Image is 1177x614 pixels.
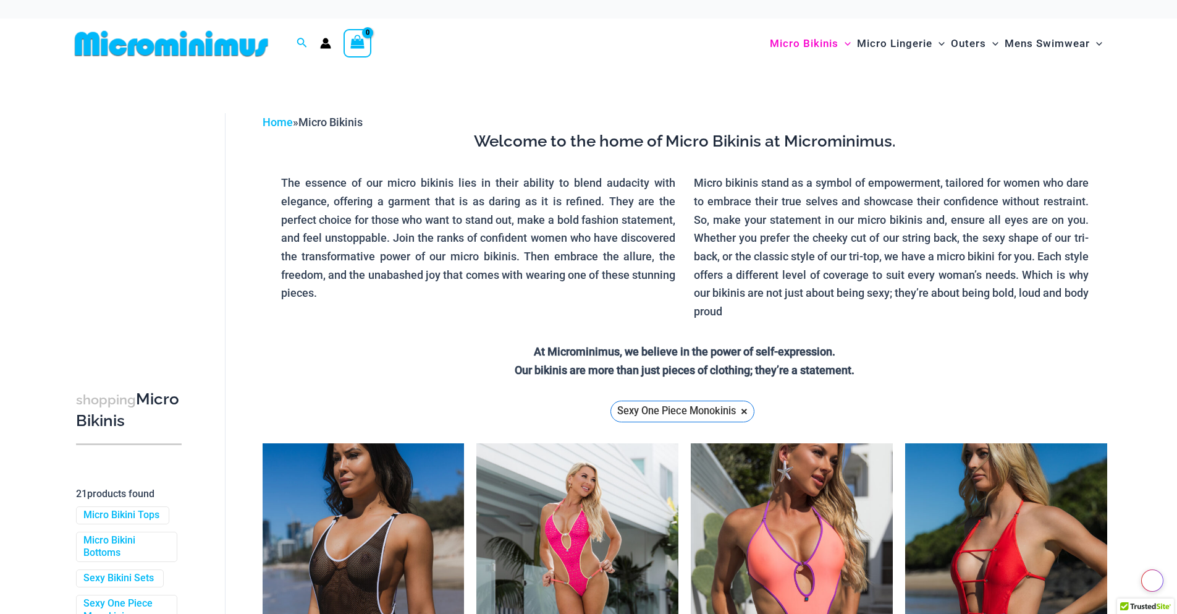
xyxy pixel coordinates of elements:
span: Sexy One Piece Monokinis [617,402,736,420]
a: Micro Bikini Bottoms [83,534,167,560]
span: Menu Toggle [986,28,998,59]
h3: Welcome to the home of Micro Bikinis at Microminimus. [272,131,1098,152]
a: Mens SwimwearMenu ToggleMenu Toggle [1002,25,1105,62]
a: Home [263,116,293,129]
span: » [263,116,363,129]
a: Search icon link [297,36,308,51]
span: shopping [76,392,136,407]
a: Sexy One Piece Monokinis × [610,401,754,422]
span: 21 [76,488,87,500]
a: Account icon link [320,38,331,49]
a: Micro LingerieMenu ToggleMenu Toggle [854,25,948,62]
h3: Micro Bikinis [76,389,182,432]
span: Menu Toggle [1090,28,1102,59]
span: Mens Swimwear [1005,28,1090,59]
p: Micro bikinis stand as a symbol of empowerment, tailored for women who dare to embrace their true... [694,174,1089,321]
span: Micro Lingerie [857,28,932,59]
span: Micro Bikinis [298,116,363,129]
span: Outers [951,28,986,59]
a: Micro BikinisMenu ToggleMenu Toggle [767,25,854,62]
span: Menu Toggle [838,28,851,59]
span: × [741,406,748,416]
a: OutersMenu ToggleMenu Toggle [948,25,1002,62]
span: Micro Bikinis [770,28,838,59]
nav: Site Navigation [765,23,1108,64]
a: Micro Bikini Tops [83,509,159,522]
span: Menu Toggle [932,28,945,59]
img: MM SHOP LOGO FLAT [70,30,273,58]
a: Sexy Bikini Sets [83,572,154,585]
iframe: TrustedSite Certified [76,103,187,351]
strong: Our bikinis are more than just pieces of clothing; they’re a statement. [515,364,854,377]
p: The essence of our micro bikinis lies in their ability to blend audacity with elegance, offering ... [281,174,676,302]
p: products found [76,484,182,504]
a: View Shopping Cart, empty [344,29,372,58]
strong: At Microminimus, we believe in the power of self-expression. [534,345,835,358]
